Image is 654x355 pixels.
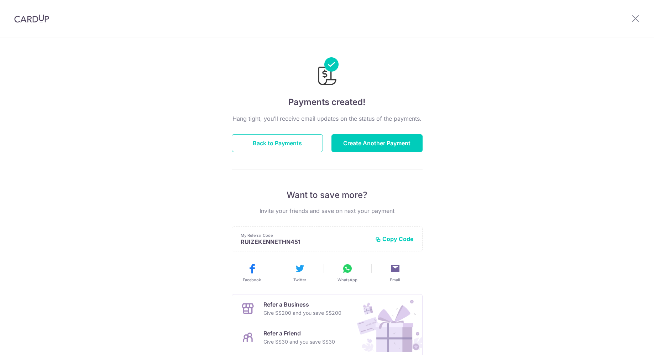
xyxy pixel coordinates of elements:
[231,263,273,283] button: Facebook
[232,189,423,201] p: Want to save more?
[331,134,423,152] button: Create Another Payment
[375,235,414,242] button: Copy Code
[338,277,357,283] span: WhatsApp
[232,134,323,152] button: Back to Payments
[263,338,335,346] p: Give S$30 and you save S$30
[263,329,335,338] p: Refer a Friend
[279,263,321,283] button: Twitter
[14,14,49,23] img: CardUp
[350,294,422,352] img: Refer
[263,300,341,309] p: Refer a Business
[374,263,416,283] button: Email
[316,57,339,87] img: Payments
[232,96,423,109] h4: Payments created!
[241,238,370,245] p: RUIZEKENNETHN451
[243,277,261,283] span: Facebook
[241,233,370,238] p: My Referral Code
[232,114,423,123] p: Hang tight, you’ll receive email updates on the status of the payments.
[293,277,306,283] span: Twitter
[263,309,341,317] p: Give S$200 and you save S$200
[326,263,368,283] button: WhatsApp
[390,277,400,283] span: Email
[232,207,423,215] p: Invite your friends and save on next your payment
